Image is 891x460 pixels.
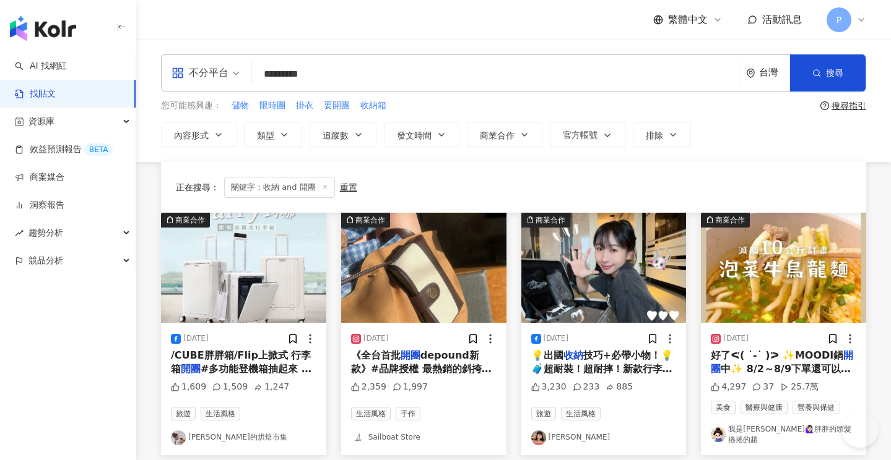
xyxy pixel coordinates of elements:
[780,381,819,393] div: 25.7萬
[668,13,708,27] span: 繁體中文
[550,122,625,147] button: 官方帳號
[171,381,206,393] div: 1,609
[212,381,248,393] div: 1,509
[161,100,222,112] span: 您可能感興趣：
[323,130,349,140] span: 追蹤數
[171,430,316,445] a: KOL Avatar[PERSON_NAME]的烘焙市集
[244,122,302,147] button: 類型
[171,407,196,420] span: 旅遊
[531,349,563,361] span: 💡出國
[363,333,389,344] div: [DATE]
[741,401,788,414] span: 醫療與健康
[295,99,314,113] button: 掛衣
[401,349,420,361] mark: 開團
[531,349,673,375] span: 技巧+必帶小物！💡 🧳超耐裝！超耐摔！新款行李箱
[232,100,249,112] span: 儲物
[351,381,386,393] div: 2,359
[259,100,285,112] span: 限時團
[837,13,841,27] span: P
[384,122,459,147] button: 發文時間
[826,68,843,78] span: 搜尋
[257,130,274,140] span: 類型
[172,63,228,83] div: 不分平台
[15,143,113,156] a: 效益預測報告BETA
[563,349,583,361] mark: 收納
[759,67,790,78] div: 台灣
[467,122,542,147] button: 商業合作
[480,130,515,140] span: 商業合作
[841,411,879,448] iframe: Help Scout Beacon - Open
[820,101,829,110] span: question-circle
[28,247,63,275] span: 競品分析
[176,182,219,192] span: 正在搜尋 ：
[175,214,205,226] div: 商業合作
[711,427,726,442] img: KOL Avatar
[752,381,774,393] div: 37
[793,401,840,414] span: 營養與保健
[340,182,357,192] div: 重置
[711,349,843,361] span: 好了ᕙ( ˙-˙ )ᕗ ✨MOODI鍋
[171,363,311,388] span: #多功能登機箱抽起來 #出國必備
[397,130,432,140] span: 發文時間
[171,430,186,445] img: KOL Avatar
[15,171,64,184] a: 商案媒合
[341,213,506,323] img: post-image
[711,381,746,393] div: 4,297
[711,363,851,388] span: 中✨ 8/2～8/9下單還可以參加抽
[646,130,663,140] span: 排除
[531,381,567,393] div: 3,230
[224,177,335,198] span: 關鍵字：收納 and 開團
[521,213,687,323] button: 商業合作
[254,381,289,393] div: 1,247
[324,100,350,112] span: 要開團
[536,214,565,226] div: 商業合作
[10,16,76,41] img: logo
[15,60,67,72] a: searchAI 找網紅
[544,333,569,344] div: [DATE]
[521,213,687,323] img: post-image
[28,219,63,247] span: 趨勢分析
[161,213,326,323] img: post-image
[171,349,311,375] span: /CUBE胖胖箱/Flip上掀式 行李箱
[573,381,600,393] div: 233
[15,199,64,211] a: 洞察報告
[183,333,209,344] div: [DATE]
[832,101,866,111] div: 搜尋指引
[701,213,866,323] img: post-image
[561,407,601,420] span: 生活風格
[351,349,401,361] span: 《全台首批
[762,14,802,25] span: 活動訊息
[711,349,853,375] mark: 開團
[201,407,240,420] span: 生活風格
[360,100,386,112] span: 收納箱
[351,430,366,445] img: KOL Avatar
[323,99,350,113] button: 要開團
[161,213,326,323] button: 商業合作
[531,407,556,420] span: 旅遊
[161,122,237,147] button: 內容形式
[715,214,745,226] div: 商業合作
[355,214,385,226] div: 商業合作
[711,401,736,414] span: 美食
[231,99,250,113] button: 儲物
[351,407,391,420] span: 生活風格
[746,69,755,78] span: environment
[351,430,497,445] a: KOL AvatarSailboat Store
[28,108,54,135] span: 資源庫
[396,407,420,420] span: 手作
[174,130,209,140] span: 內容形式
[360,99,387,113] button: 收納箱
[790,54,866,92] button: 搜尋
[181,363,201,375] mark: 開團
[701,213,866,323] button: 商業合作
[172,67,184,79] span: appstore
[563,130,598,140] span: 官方帳號
[633,122,691,147] button: 排除
[15,229,24,237] span: rise
[341,213,506,323] button: 商業合作
[15,88,56,100] a: 找貼文
[531,430,546,445] img: KOL Avatar
[606,381,633,393] div: 885
[296,100,313,112] span: 掛衣
[723,333,749,344] div: [DATE]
